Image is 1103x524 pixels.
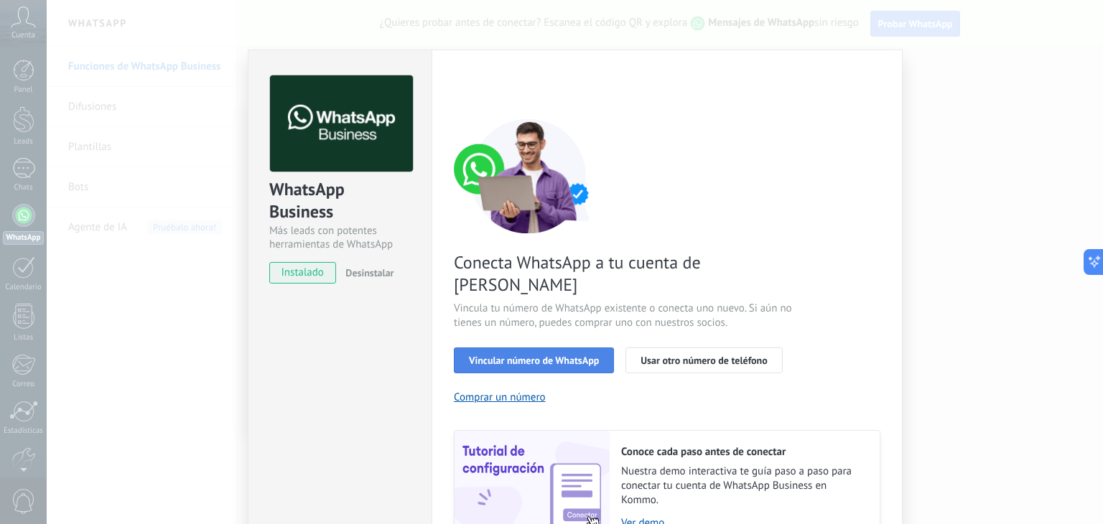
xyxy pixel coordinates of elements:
button: Vincular número de WhatsApp [454,347,614,373]
div: Más leads con potentes herramientas de WhatsApp [269,224,411,251]
span: instalado [270,262,335,284]
span: Conecta WhatsApp a tu cuenta de [PERSON_NAME] [454,251,796,296]
button: Desinstalar [340,262,394,284]
button: Comprar un número [454,390,546,404]
span: Vincula tu número de WhatsApp existente o conecta uno nuevo. Si aún no tienes un número, puedes c... [454,301,796,330]
span: Desinstalar [345,266,394,279]
div: WhatsApp Business [269,178,411,224]
button: Usar otro número de teléfono [625,347,782,373]
span: Vincular número de WhatsApp [469,355,599,365]
h2: Conoce cada paso antes de conectar [621,445,865,459]
img: logo_main.png [270,75,413,172]
span: Usar otro número de teléfono [641,355,767,365]
img: connect number [454,118,605,233]
span: Nuestra demo interactiva te guía paso a paso para conectar tu cuenta de WhatsApp Business en Kommo. [621,464,865,507]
